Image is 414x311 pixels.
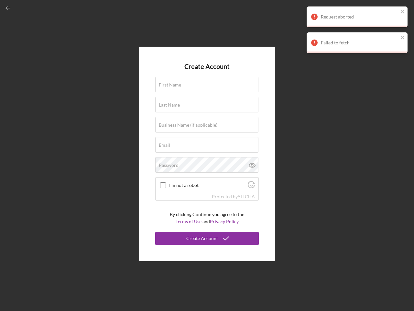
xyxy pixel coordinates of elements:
a: Visit Altcha.org [248,184,255,189]
label: First Name [159,82,181,87]
h4: Create Account [184,63,230,70]
button: Create Account [155,232,259,245]
label: Password [159,163,179,168]
a: Terms of Use [176,219,202,224]
button: close [400,9,405,15]
div: Request aborted [321,14,398,19]
label: Last Name [159,102,180,108]
div: Create Account [186,232,218,245]
button: close [400,35,405,41]
div: Failed to fetch [321,40,398,45]
label: Business Name (if applicable) [159,122,217,128]
a: Visit Altcha.org [237,194,255,199]
label: I'm not a robot [169,183,246,188]
p: By clicking Continue you agree to the and [170,211,244,225]
div: Protected by [212,194,255,199]
a: Privacy Policy [210,219,239,224]
label: Email [159,143,170,148]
